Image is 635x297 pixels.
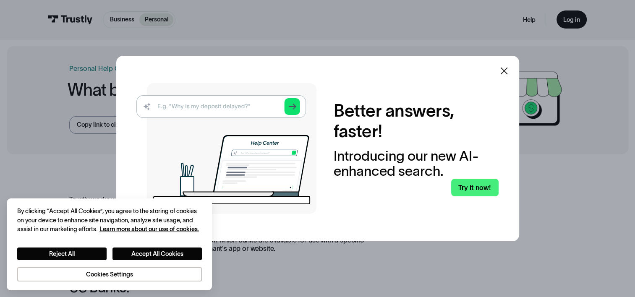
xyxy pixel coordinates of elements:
button: Cookies Settings [17,267,202,282]
button: Reject All [17,247,107,261]
div: Privacy [17,207,202,281]
div: By clicking “Accept All Cookies”, you agree to the storing of cookies on your device to enhance s... [17,207,202,234]
a: Try it now! [451,179,499,197]
h2: Better answers, faster! [334,101,498,142]
button: Accept All Cookies [112,247,202,261]
a: More information about your privacy, opens in a new tab [99,226,199,232]
div: Cookie banner [7,198,212,290]
div: Introducing our new AI-enhanced search. [334,148,498,179]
